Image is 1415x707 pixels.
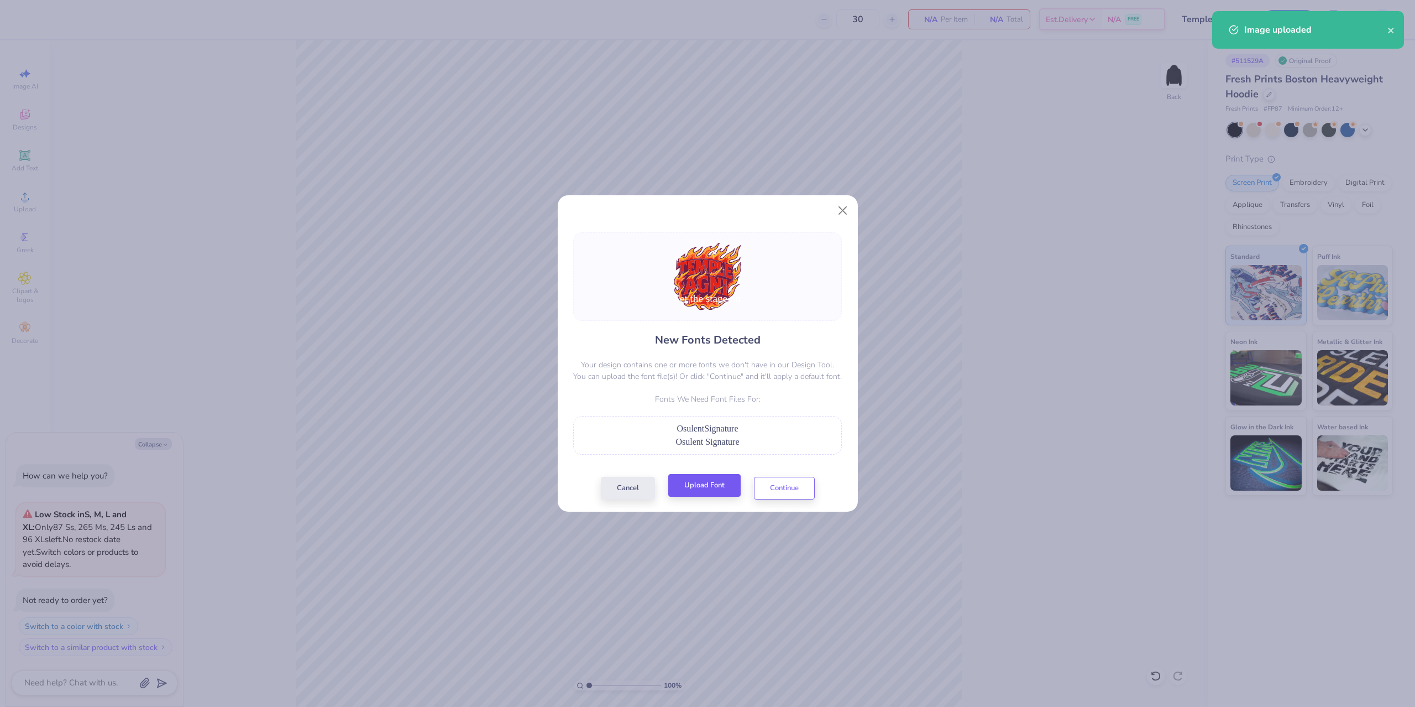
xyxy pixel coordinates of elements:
[573,359,842,382] p: Your design contains one or more fonts we don't have in our Design Tool. You can upload the font ...
[1244,23,1387,37] div: Image uploaded
[573,393,842,405] p: Fonts We Need Font Files For:
[675,437,739,446] span: Osulent Signature
[832,200,853,221] button: Close
[1387,23,1395,37] button: close
[655,332,761,348] h4: New Fonts Detected
[754,477,815,500] button: Continue
[601,477,655,500] button: Cancel
[677,424,738,433] span: OsulentSignature
[668,474,741,497] button: Upload Font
